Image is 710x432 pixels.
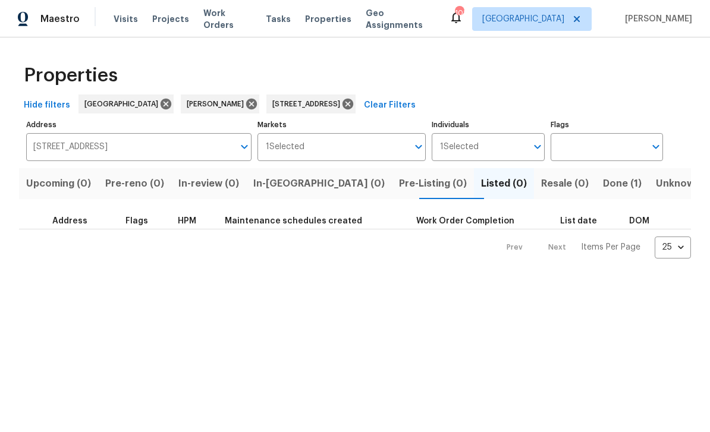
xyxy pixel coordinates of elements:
span: Tasks [266,15,291,23]
button: Open [410,138,427,155]
span: Hide filters [24,98,70,113]
label: Markets [257,121,426,128]
label: Individuals [432,121,544,128]
span: [GEOGRAPHIC_DATA] [482,13,564,25]
span: Resale (0) [541,175,589,192]
button: Clear Filters [359,94,420,116]
span: HPM [178,217,196,225]
span: List date [560,217,597,225]
span: 1 Selected [440,142,479,152]
span: Address [52,217,87,225]
span: Listed (0) [481,175,527,192]
span: In-review (0) [178,175,239,192]
div: 25 [655,232,691,263]
span: [PERSON_NAME] [620,13,692,25]
span: Geo Assignments [366,7,435,31]
span: [PERSON_NAME] [187,98,249,110]
span: Visits [114,13,138,25]
button: Open [236,138,253,155]
span: Maestro [40,13,80,25]
span: DOM [629,217,649,225]
span: Pre-reno (0) [105,175,164,192]
span: Flags [125,217,148,225]
span: In-[GEOGRAPHIC_DATA] (0) [253,175,385,192]
span: 1 Selected [266,142,304,152]
span: [STREET_ADDRESS] [272,98,345,110]
button: Hide filters [19,94,75,116]
div: 101 [455,7,463,19]
span: Done (1) [603,175,642,192]
div: [PERSON_NAME] [181,94,259,113]
span: Work Orders [203,7,252,31]
label: Address [26,121,252,128]
span: Properties [24,70,118,81]
div: [GEOGRAPHIC_DATA] [78,94,174,113]
span: [GEOGRAPHIC_DATA] [84,98,163,110]
span: Properties [305,13,351,25]
span: Clear Filters [364,98,416,113]
span: Maintenance schedules created [225,217,362,225]
span: Upcoming (0) [26,175,91,192]
button: Open [648,138,664,155]
button: Open [529,138,546,155]
span: Projects [152,13,189,25]
div: [STREET_ADDRESS] [266,94,356,113]
span: Pre-Listing (0) [399,175,467,192]
label: Flags [551,121,663,128]
nav: Pagination Navigation [495,237,691,258]
span: Work Order Completion [416,217,514,225]
p: Items Per Page [581,241,640,253]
